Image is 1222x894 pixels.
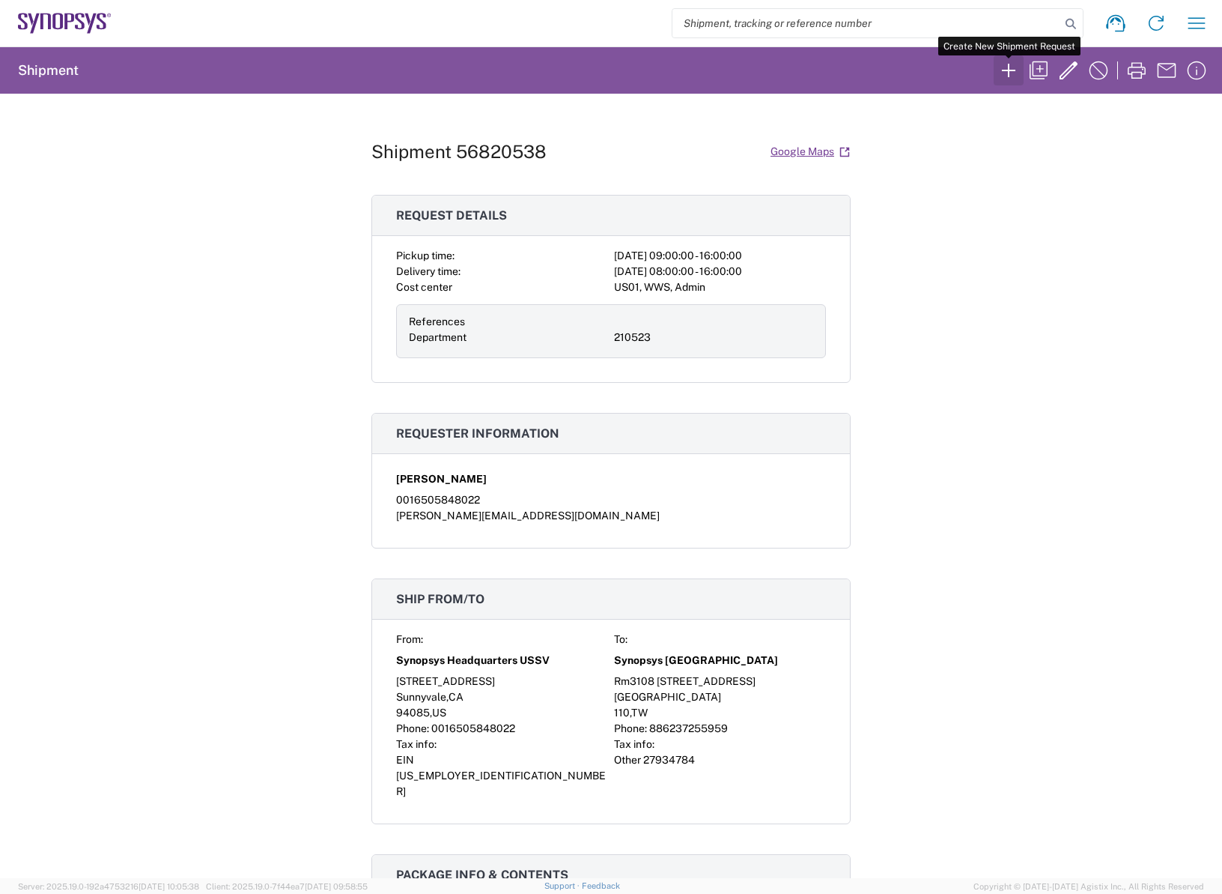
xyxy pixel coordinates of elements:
[614,754,641,766] span: Other
[396,754,414,766] span: EIN
[614,691,721,703] span: [GEOGRAPHIC_DATA]
[206,882,368,891] span: Client: 2025.19.0-7f44ea7
[396,868,568,882] span: Package info & contents
[446,691,449,703] span: ,
[973,880,1204,893] span: Copyright © [DATE]-[DATE] Agistix Inc., All Rights Reserved
[431,722,515,734] span: 0016505848022
[649,722,728,734] span: 886237255959
[396,674,608,689] div: [STREET_ADDRESS]
[396,281,452,293] span: Cost center
[396,426,559,441] span: Requester information
[371,141,547,163] h1: Shipment 56820538
[614,738,654,750] span: Tax info:
[396,691,446,703] span: Sunnyvale
[18,61,79,79] h2: Shipment
[396,770,606,797] span: [US_EMPLOYER_IDENTIFICATION_NUMBER]
[643,754,695,766] span: 27934784
[614,264,826,280] div: [DATE] 08:00:00 - 16:00:00
[396,471,487,487] span: [PERSON_NAME]
[396,492,826,508] div: 0016505848022
[396,653,550,668] span: Synopsys Headquarters USSV
[432,707,446,719] span: US
[396,707,430,719] span: 94085
[614,653,778,668] span: Synopsys [GEOGRAPHIC_DATA]
[305,882,368,891] span: [DATE] 09:58:55
[614,674,826,689] div: Rm3108 [STREET_ADDRESS]
[396,250,455,262] span: Pickup time:
[396,633,423,645] span: From:
[614,330,813,345] div: 210523
[614,248,826,264] div: [DATE] 09:00:00 - 16:00:00
[396,722,429,734] span: Phone:
[409,315,465,327] span: References
[449,691,463,703] span: CA
[396,265,460,277] span: Delivery time:
[614,633,627,645] span: To:
[672,9,1060,37] input: Shipment, tracking or reference number
[544,881,582,890] a: Support
[409,330,608,345] div: Department
[631,707,648,719] span: TW
[770,139,851,165] a: Google Maps
[582,881,620,890] a: Feedback
[614,707,630,719] span: 110
[630,707,631,719] span: ,
[396,592,484,606] span: Ship from/to
[396,508,826,524] div: [PERSON_NAME][EMAIL_ADDRESS][DOMAIN_NAME]
[396,208,507,223] span: Request details
[139,882,199,891] span: [DATE] 10:05:38
[18,882,199,891] span: Server: 2025.19.0-192a4753216
[430,707,432,719] span: ,
[614,280,826,295] div: US01, WWS, Admin
[614,722,647,734] span: Phone:
[396,738,437,750] span: Tax info:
